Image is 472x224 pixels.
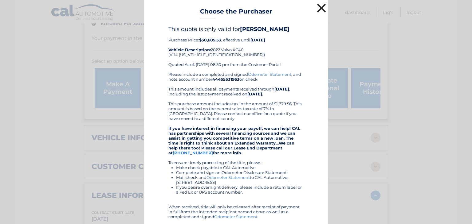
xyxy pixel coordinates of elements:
h4: This quote is only valid for [168,26,304,33]
div: Purchase Price: , effective until 2022 Volvo XC40 (VIN: [US_VEHICLE_IDENTIFICATION_NUMBER]) Quote... [168,26,304,72]
a: Odometer Statement [214,214,258,219]
li: If you desire overnight delivery, please include a return label or a Fed Ex or UPS account number. [176,185,304,195]
b: [PERSON_NAME] [240,26,289,33]
a: Odometer Statement [206,175,250,180]
b: 44455531963 [212,77,239,82]
b: [DATE] [274,87,289,91]
li: Make check payable to CAL Automotive [176,165,304,170]
button: × [315,2,328,14]
strong: Vehicle Description: [168,47,211,52]
a: [PHONE_NUMBER] [173,150,213,155]
b: $30,605.53 [199,37,221,42]
b: [DATE] [247,91,262,96]
b: [DATE] [250,37,265,42]
li: Complete and sign an Odometer Disclosure Statement [176,170,304,175]
strong: If you have interest in financing your payoff, we can help! CAL has partnerships with several fin... [168,126,300,155]
h3: Choose the Purchaser [200,8,272,18]
li: Mail check and to CAL Automotive, [STREET_ADDRESS] [176,175,304,185]
a: Odometer Statement [248,72,291,77]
